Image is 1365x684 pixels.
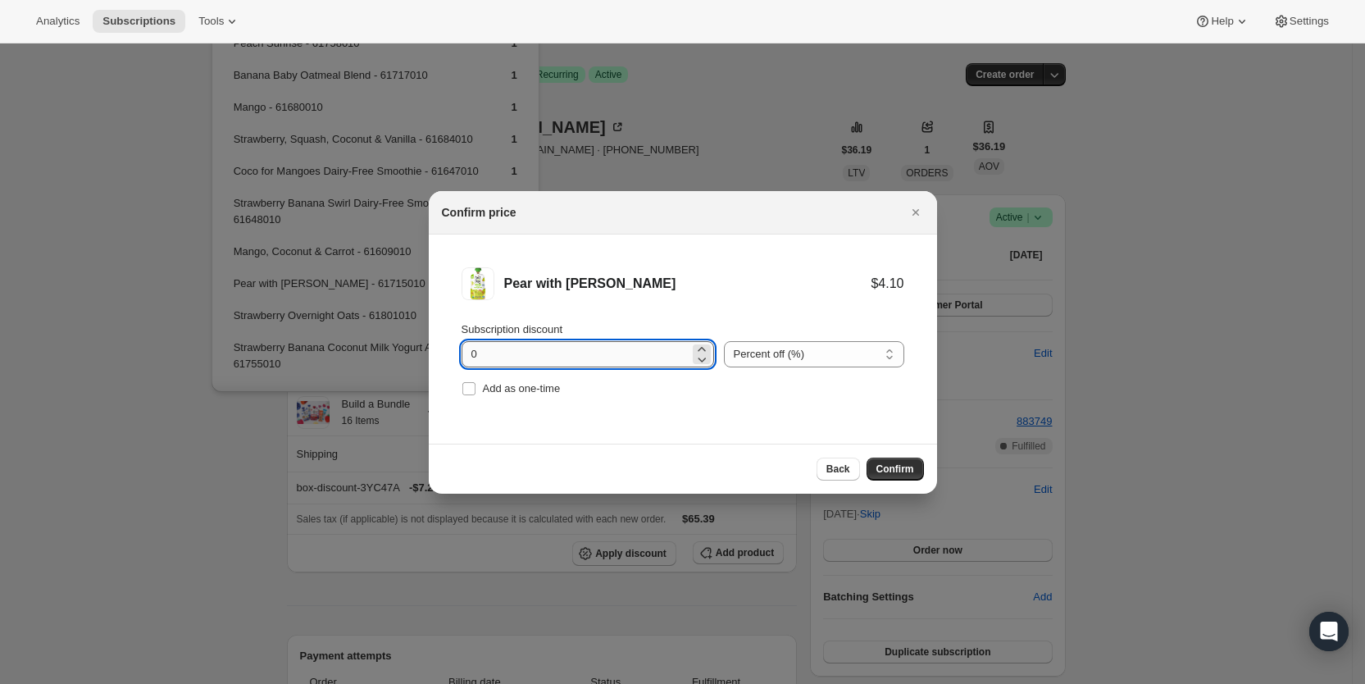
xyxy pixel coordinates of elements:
span: Back [826,463,850,476]
div: Pear with [PERSON_NAME] [504,276,871,292]
button: Tools [189,10,250,33]
button: Help [1185,10,1259,33]
span: Analytics [36,15,80,28]
span: Add as one-time [483,382,561,394]
span: Subscriptions [102,15,175,28]
div: $4.10 [871,276,903,292]
span: Tools [198,15,224,28]
span: Settings [1290,15,1329,28]
button: Back [817,458,860,481]
div: Open Intercom Messenger [1309,612,1349,651]
span: Help [1211,15,1233,28]
button: Subscriptions [93,10,185,33]
img: Pear with Ginger [462,267,494,300]
button: Settings [1263,10,1339,33]
span: Confirm [876,463,914,476]
span: Subscription discount [462,323,563,335]
button: Close [904,201,927,224]
button: Analytics [26,10,89,33]
button: Confirm [867,458,924,481]
h2: Confirm price [442,204,516,221]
